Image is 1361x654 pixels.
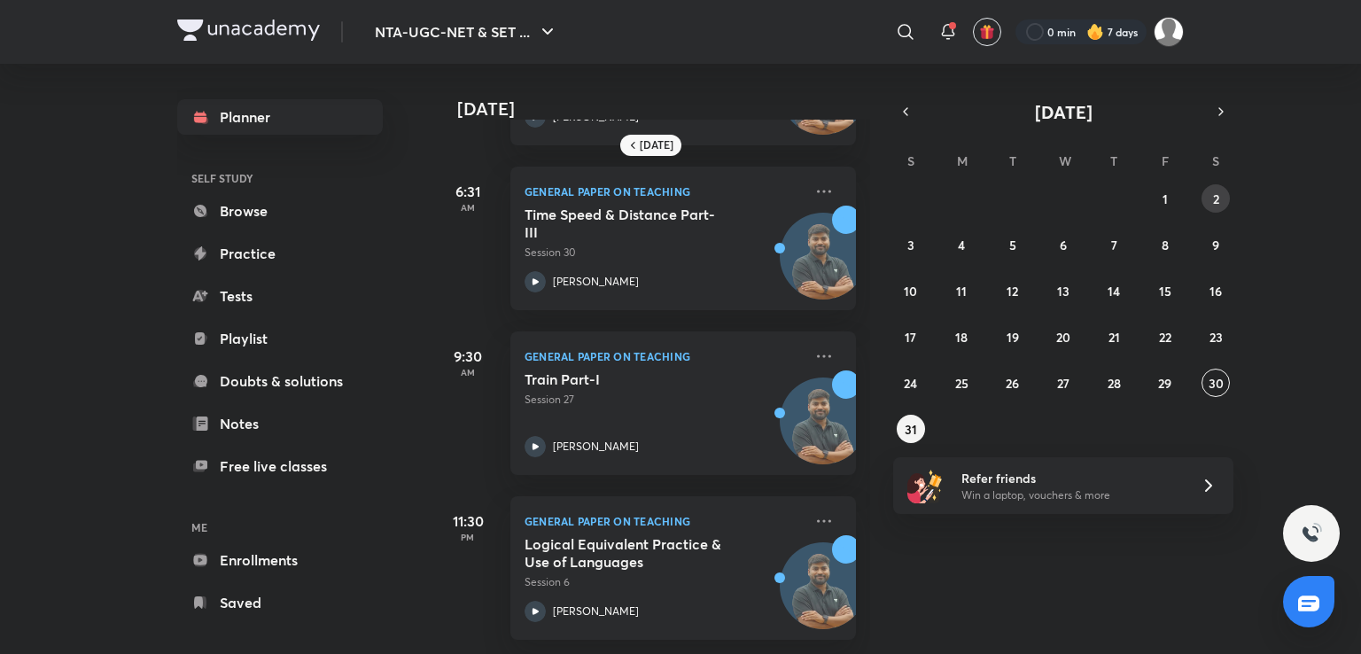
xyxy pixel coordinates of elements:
abbr: August 19, 2025 [1007,329,1019,346]
p: Win a laptop, vouchers & more [961,487,1179,503]
button: August 31, 2025 [897,415,925,443]
button: August 16, 2025 [1202,276,1230,305]
p: General Paper on Teaching [525,510,803,532]
p: [PERSON_NAME] [553,439,639,455]
abbr: August 8, 2025 [1162,237,1169,253]
abbr: August 25, 2025 [955,375,968,392]
abbr: August 29, 2025 [1158,375,1171,392]
button: August 18, 2025 [947,323,976,351]
button: August 2, 2025 [1202,184,1230,213]
button: August 26, 2025 [999,369,1027,397]
h5: 11:30 [432,510,503,532]
abbr: August 20, 2025 [1056,329,1070,346]
h4: [DATE] [457,98,874,120]
h5: Logical Equivalent Practice & Use of Languages [525,535,745,571]
h5: Time Speed & Distance Part-III [525,206,745,241]
abbr: August 2, 2025 [1213,191,1219,207]
h6: ME [177,512,383,542]
abbr: August 15, 2025 [1159,283,1171,300]
abbr: August 23, 2025 [1209,329,1223,346]
button: August 9, 2025 [1202,230,1230,259]
img: Avatar [781,387,866,472]
a: Tests [177,278,383,314]
button: August 19, 2025 [999,323,1027,351]
abbr: August 24, 2025 [904,375,917,392]
button: August 10, 2025 [897,276,925,305]
abbr: August 14, 2025 [1108,283,1120,300]
abbr: August 6, 2025 [1060,237,1067,253]
abbr: August 16, 2025 [1209,283,1222,300]
button: August 25, 2025 [947,369,976,397]
h6: [DATE] [640,138,673,152]
button: August 12, 2025 [999,276,1027,305]
abbr: Friday [1162,152,1169,169]
abbr: August 26, 2025 [1006,375,1019,392]
abbr: Wednesday [1059,152,1071,169]
abbr: August 11, 2025 [956,283,967,300]
abbr: August 30, 2025 [1209,375,1224,392]
p: Session 30 [525,245,803,261]
img: Avatar [781,552,866,637]
button: August 28, 2025 [1100,369,1128,397]
abbr: August 13, 2025 [1057,283,1069,300]
p: AM [432,202,503,213]
h5: Train Part-I [525,370,745,388]
button: August 27, 2025 [1049,369,1077,397]
a: Doubts & solutions [177,363,383,399]
button: August 11, 2025 [947,276,976,305]
abbr: Tuesday [1009,152,1016,169]
a: Browse [177,193,383,229]
p: General Paper on Teaching [525,181,803,202]
p: Session 27 [525,392,803,408]
p: Session 6 [525,574,803,590]
button: August 15, 2025 [1151,276,1179,305]
h6: Refer friends [961,469,1179,487]
p: PM [432,532,503,542]
button: [DATE] [918,99,1209,124]
abbr: August 21, 2025 [1108,329,1120,346]
img: referral [907,468,943,503]
abbr: August 1, 2025 [1163,191,1168,207]
a: Practice [177,236,383,271]
img: ttu [1301,523,1322,544]
abbr: August 5, 2025 [1009,237,1016,253]
button: August 21, 2025 [1100,323,1128,351]
button: avatar [973,18,1001,46]
a: Playlist [177,321,383,356]
abbr: August 12, 2025 [1007,283,1018,300]
h6: SELF STUDY [177,163,383,193]
p: [PERSON_NAME] [553,274,639,290]
button: August 8, 2025 [1151,230,1179,259]
button: August 17, 2025 [897,323,925,351]
abbr: August 4, 2025 [958,237,965,253]
abbr: Thursday [1110,152,1117,169]
h5: 6:31 [432,181,503,202]
button: August 6, 2025 [1049,230,1077,259]
img: Avatar [781,222,866,308]
button: August 20, 2025 [1049,323,1077,351]
abbr: Monday [957,152,968,169]
button: August 14, 2025 [1100,276,1128,305]
p: [PERSON_NAME] [553,603,639,619]
button: August 30, 2025 [1202,369,1230,397]
abbr: August 17, 2025 [905,329,916,346]
a: Company Logo [177,19,320,45]
abbr: August 22, 2025 [1159,329,1171,346]
button: August 4, 2025 [947,230,976,259]
abbr: August 28, 2025 [1108,375,1121,392]
button: August 22, 2025 [1151,323,1179,351]
abbr: August 31, 2025 [905,421,917,438]
button: August 7, 2025 [1100,230,1128,259]
a: Enrollments [177,542,383,578]
img: streak [1086,23,1104,41]
a: Free live classes [177,448,383,484]
a: Saved [177,585,383,620]
button: NTA-UGC-NET & SET ... [364,14,569,50]
abbr: August 27, 2025 [1057,375,1069,392]
a: Planner [177,99,383,135]
abbr: August 10, 2025 [904,283,917,300]
button: August 1, 2025 [1151,184,1179,213]
span: [DATE] [1035,100,1093,124]
img: avatar [979,24,995,40]
abbr: August 3, 2025 [907,237,914,253]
